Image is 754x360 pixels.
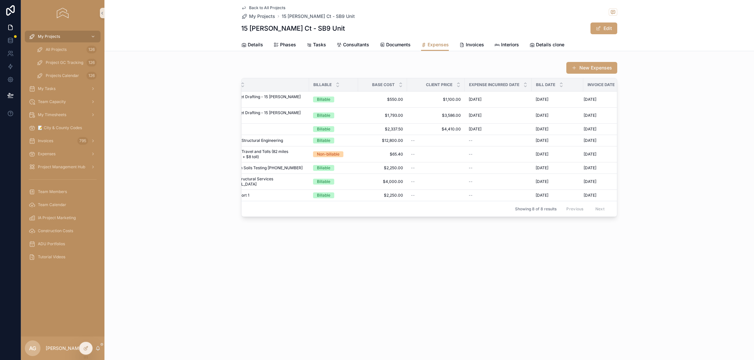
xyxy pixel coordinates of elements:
[25,122,101,134] a: 📝 City & County Codes
[469,113,528,118] a: [DATE]
[25,109,101,121] a: My Timesheets
[536,165,548,171] span: [DATE]
[38,202,66,207] span: Team Calendar
[313,126,354,132] a: Billable
[25,148,101,160] a: Expenses
[411,138,461,143] a: --
[317,112,330,118] div: Billable
[25,212,101,224] a: IA Project Marketing
[241,39,263,52] a: Details
[225,149,305,159] a: Site Visit Travel and Tolls (82 miles roundtrip + $8 toll)
[411,179,415,184] span: --
[38,215,76,220] span: IA Project Marketing
[590,22,617,34] button: Edit
[469,193,473,198] span: --
[469,113,481,118] span: [DATE]
[25,238,101,250] a: ADU Portfolios
[566,62,617,74] a: New Expenses
[469,97,481,102] span: [DATE]
[343,41,369,48] span: Consultants
[529,39,564,52] a: Details clone
[411,165,415,171] span: --
[372,82,395,87] span: Base Cost
[584,138,596,143] span: [DATE]
[536,97,548,102] span: [DATE]
[38,254,65,260] span: Tutorial Videos
[225,193,305,198] a: Soils Report 1
[25,161,101,173] a: Project Management Hub
[313,192,354,198] a: Billable
[25,186,101,198] a: Team Members
[225,165,305,171] a: American Soils Testing [PHONE_NUMBER]
[317,151,339,157] div: Non-billable
[536,179,548,184] span: [DATE]
[38,228,73,233] span: Construction Costs
[25,135,101,147] a: Invoices795
[86,59,97,67] div: 126
[469,152,528,157] a: --
[362,179,403,184] span: $4,000.00
[536,193,579,198] a: [DATE]
[86,72,97,80] div: 126
[46,345,83,352] p: [PERSON_NAME]
[536,152,548,157] span: [DATE]
[584,97,596,102] span: [DATE]
[46,73,79,78] span: Projects Calendar
[536,97,579,102] a: [DATE]
[459,39,484,52] a: Invoices
[241,24,345,33] h1: 15 [PERSON_NAME] Ct - SB9 Unit
[57,8,68,18] img: App logo
[25,83,101,95] a: My Tasks
[584,113,596,118] span: [DATE]
[411,193,415,198] span: --
[25,225,101,237] a: Construction Costs
[466,41,484,48] span: Invoices
[225,176,305,187] a: Civil & Structural Services [MEDICAL_DATA]
[225,110,305,121] a: Permit Set Drafting - 15 [PERSON_NAME] Ct
[536,127,548,132] span: [DATE]
[428,41,449,48] span: Expenses
[313,179,354,185] a: Billable
[411,138,415,143] span: --
[362,165,403,171] a: $2,250.00
[29,344,36,352] span: AG
[584,97,624,102] a: [DATE]
[411,179,461,184] a: --
[282,13,355,20] span: 15 [PERSON_NAME] Ct - SB9 Unit
[38,164,85,170] span: Project Management Hub
[469,127,528,132] a: [DATE]
[274,39,296,52] a: Phases
[317,179,330,185] div: Billable
[25,96,101,108] a: Team Capacity
[313,41,326,48] span: Tasks
[362,127,403,132] a: $2,337.50
[411,127,461,132] a: $4,410.00
[536,127,579,132] a: [DATE]
[584,179,624,184] a: [DATE]
[469,138,528,143] a: --
[469,152,473,157] span: --
[249,13,275,20] span: My Projects
[38,99,66,104] span: Team Capacity
[38,151,55,157] span: Expenses
[469,97,528,102] a: [DATE]
[38,112,66,117] span: My Timesheets
[380,39,411,52] a: Documents
[411,97,461,102] a: $1,100.00
[536,82,555,87] span: Bill Date
[317,138,330,143] div: Billable
[280,41,296,48] span: Phases
[225,138,305,143] a: Civil and Structural Engineering
[241,13,275,20] a: My Projects
[241,5,285,10] a: Back to All Projects
[469,127,481,132] span: [DATE]
[249,5,285,10] span: Back to All Projects
[248,41,263,48] span: Details
[411,113,461,118] a: $3,586.00
[362,193,403,198] a: $2,250.00
[25,31,101,42] a: My Projects
[584,193,624,198] a: [DATE]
